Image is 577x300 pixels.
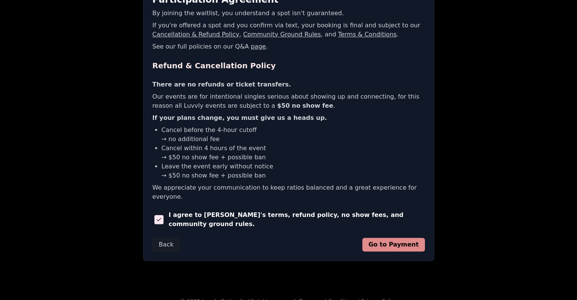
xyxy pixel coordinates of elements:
[153,60,425,71] h2: Refund & Cancellation Policy
[168,210,424,229] span: I agree to [PERSON_NAME]'s terms, refund policy, no show fees, and community ground rules.
[162,144,425,162] li: Cancel within 4 hours of the event → $50 no show fee + possible ban
[153,92,425,110] p: Our events are for intentional singles serious about showing up and connecting, for this reason a...
[153,21,425,39] p: If you're offered a spot and you confirm via text, your booking is final and subject to our , , a...
[153,42,425,51] p: See our full policies on our Q&A .
[362,238,425,251] button: Go to Payment
[162,126,425,144] li: Cancel before the 4-hour cutoff → no additional fee
[243,31,321,38] a: Community Ground Rules
[153,80,425,89] p: There are no refunds or ticket transfers.
[153,31,239,38] a: Cancellation & Refund Policy
[277,102,333,109] b: $50 no show fee
[153,183,425,201] p: We appreciate your communication to keep ratios balanced and a great experience for everyone.
[251,43,266,50] a: page
[153,9,425,18] p: By joining the waitlist, you understand a spot isn't guaranteed.
[338,31,396,38] a: Terms & Conditions
[153,238,180,251] button: Back
[153,113,425,123] p: If your plans change, you must give us a heads up.
[162,162,425,180] li: Leave the event early without notice → $50 no show fee + possible ban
